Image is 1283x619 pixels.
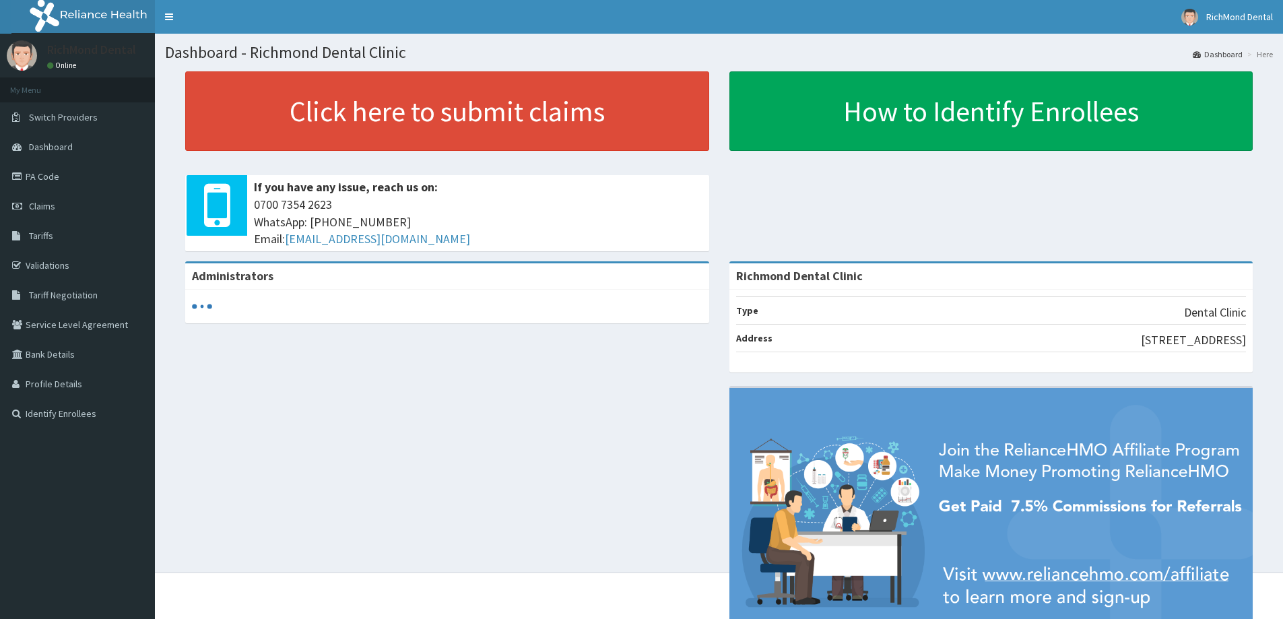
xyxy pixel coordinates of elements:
[736,268,863,284] strong: Richmond Dental Clinic
[1141,331,1246,349] p: [STREET_ADDRESS]
[729,71,1253,151] a: How to Identify Enrollees
[1184,304,1246,321] p: Dental Clinic
[29,200,55,212] span: Claims
[1206,11,1273,23] span: RichMond Dental
[47,44,136,56] p: RichMond Dental
[736,304,758,317] b: Type
[1244,48,1273,60] li: Here
[7,40,37,71] img: User Image
[165,44,1273,61] h1: Dashboard - Richmond Dental Clinic
[736,332,772,344] b: Address
[185,71,709,151] a: Click here to submit claims
[254,196,702,248] span: 0700 7354 2623 WhatsApp: [PHONE_NUMBER] Email:
[29,141,73,153] span: Dashboard
[47,61,79,70] a: Online
[192,268,273,284] b: Administrators
[192,296,212,317] svg: audio-loading
[1181,9,1198,26] img: User Image
[29,289,98,301] span: Tariff Negotiation
[29,230,53,242] span: Tariffs
[1193,48,1243,60] a: Dashboard
[29,111,98,123] span: Switch Providers
[254,179,438,195] b: If you have any issue, reach us on:
[285,231,470,247] a: [EMAIL_ADDRESS][DOMAIN_NAME]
